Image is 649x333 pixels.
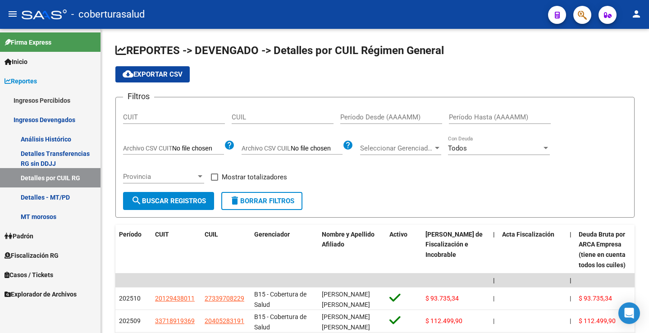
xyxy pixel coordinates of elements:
[422,225,489,275] datatable-header-cell: Deuda Bruta Neto de Fiscalización e Incobrable
[229,197,294,205] span: Borrar Filtros
[322,231,375,248] span: Nombre y Apellido Afiliado
[5,289,77,299] span: Explorador de Archivos
[570,231,571,238] span: |
[115,225,151,275] datatable-header-cell: Período
[425,231,483,259] span: [PERSON_NAME] de Fiscalización e Incobrable
[570,317,571,324] span: |
[205,317,244,324] span: 20405283191
[575,225,643,275] datatable-header-cell: Deuda Bruta por ARCA Empresa (tiene en cuenta todos los cuiles)
[123,192,214,210] button: Buscar Registros
[254,291,306,308] span: B15 - Cobertura de Salud
[5,76,37,86] span: Reportes
[498,225,566,275] datatable-header-cell: Acta Fiscalización
[5,37,51,47] span: Firma Express
[566,225,575,275] datatable-header-cell: |
[155,317,195,324] span: 33718919369
[5,251,59,260] span: Fiscalización RG
[131,195,142,206] mat-icon: search
[224,140,235,151] mat-icon: help
[131,197,206,205] span: Buscar Registros
[448,144,467,152] span: Todos
[579,317,616,324] span: $ 112.499,90
[119,231,142,238] span: Período
[618,302,640,324] div: Open Intercom Messenger
[222,172,287,182] span: Mostrar totalizadores
[205,231,218,238] span: CUIL
[489,225,498,275] datatable-header-cell: |
[343,140,353,151] mat-icon: help
[254,313,306,331] span: B15 - Cobertura de Salud
[151,225,201,275] datatable-header-cell: CUIT
[493,295,494,302] span: |
[229,195,240,206] mat-icon: delete
[123,173,196,181] span: Provincia
[5,231,33,241] span: Padrón
[360,144,433,152] span: Seleccionar Gerenciador
[425,317,462,324] span: $ 112.499,90
[318,225,386,275] datatable-header-cell: Nombre y Apellido Afiliado
[123,145,172,152] span: Archivo CSV CUIT
[322,291,370,308] span: [PERSON_NAME] [PERSON_NAME]
[123,70,183,78] span: Exportar CSV
[5,57,27,67] span: Inicio
[493,231,495,238] span: |
[115,44,444,57] span: REPORTES -> DEVENGADO -> Detalles por CUIL Régimen General
[5,270,53,280] span: Casos / Tickets
[386,225,422,275] datatable-header-cell: Activo
[251,225,318,275] datatable-header-cell: Gerenciador
[322,313,370,331] span: [PERSON_NAME] [PERSON_NAME]
[502,231,554,238] span: Acta Fiscalización
[631,9,642,19] mat-icon: person
[254,231,290,238] span: Gerenciador
[493,277,495,284] span: |
[119,295,141,302] span: 202510
[115,66,190,82] button: Exportar CSV
[579,295,612,302] span: $ 93.735,34
[155,295,195,302] span: 20129438011
[71,5,145,24] span: - coberturasalud
[155,231,169,238] span: CUIT
[242,145,291,152] span: Archivo CSV CUIL
[123,90,154,103] h3: Filtros
[291,145,343,153] input: Archivo CSV CUIL
[570,295,571,302] span: |
[7,9,18,19] mat-icon: menu
[579,231,626,269] span: Deuda Bruta por ARCA Empresa (tiene en cuenta todos los cuiles)
[425,295,459,302] span: $ 93.735,34
[172,145,224,153] input: Archivo CSV CUIT
[119,317,141,324] span: 202509
[205,295,244,302] span: 27339708229
[221,192,302,210] button: Borrar Filtros
[570,277,571,284] span: |
[493,317,494,324] span: |
[201,225,251,275] datatable-header-cell: CUIL
[123,68,133,79] mat-icon: cloud_download
[389,231,407,238] span: Activo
